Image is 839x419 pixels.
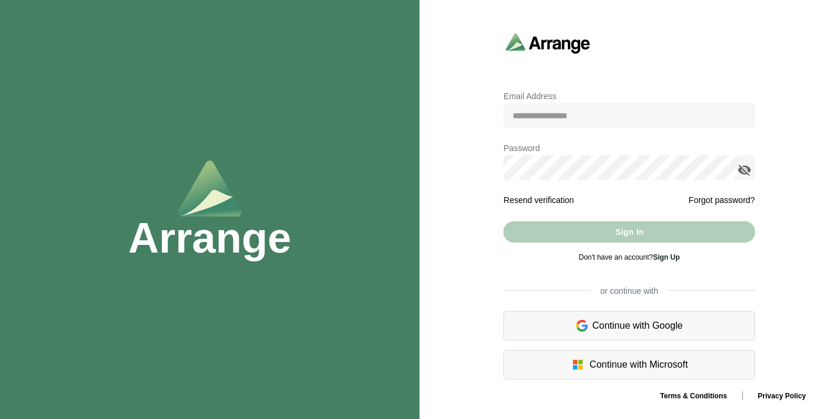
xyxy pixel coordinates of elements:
[689,193,755,207] a: Forgot password?
[576,319,588,333] img: google-logo.6d399ca0.svg
[651,392,736,400] a: Terms & Conditions
[737,163,752,177] i: appended action
[128,217,291,259] h1: Arrange
[571,358,585,372] img: microsoft-logo.7cf64d5f.svg
[653,253,679,261] a: Sign Up
[503,311,755,341] div: Continue with Google
[503,195,574,205] a: Resend verification
[591,285,668,297] span: or continue with
[578,253,679,261] span: Don't have an account?
[749,392,815,400] a: Privacy Policy
[503,350,755,379] div: Continue with Microsoft
[506,32,590,53] img: arrangeai-name-small-logo.4d2b8aee.svg
[503,89,755,103] p: Email Address
[503,141,755,155] p: Password
[741,390,743,400] span: |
